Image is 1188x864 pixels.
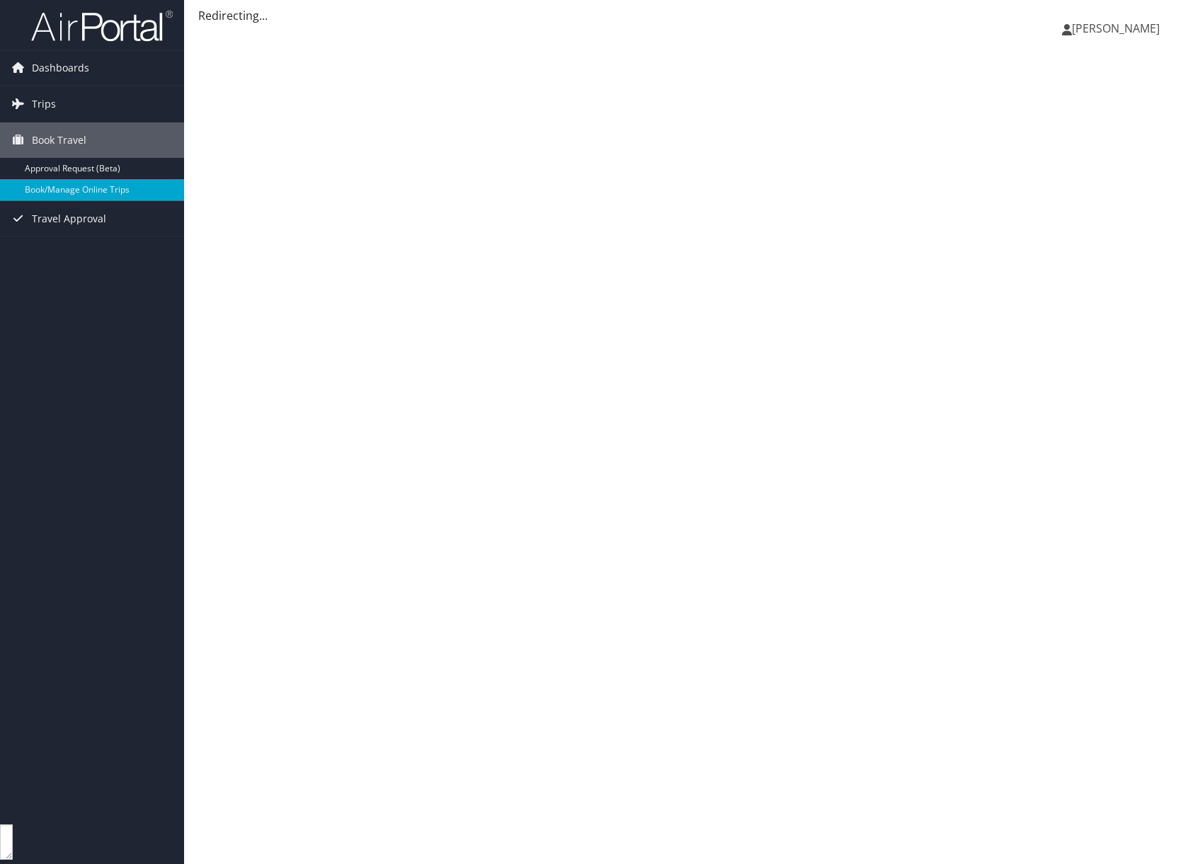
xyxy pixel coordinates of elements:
[1062,7,1174,50] a: [PERSON_NAME]
[31,9,173,42] img: airportal-logo.png
[32,123,86,158] span: Book Travel
[32,86,56,122] span: Trips
[32,50,89,86] span: Dashboards
[1072,21,1160,36] span: [PERSON_NAME]
[32,201,106,237] span: Travel Approval
[198,7,1174,24] div: Redirecting...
